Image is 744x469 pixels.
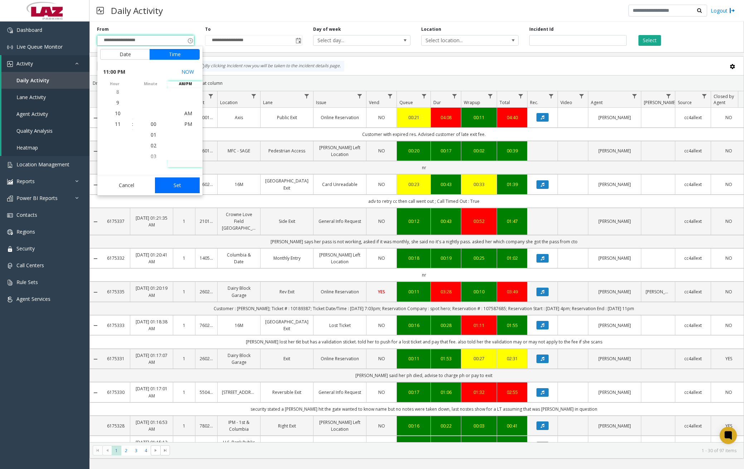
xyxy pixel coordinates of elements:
[466,147,492,154] a: 00:02
[16,279,38,285] span: Rule Sets
[7,179,13,185] img: 'icon'
[501,422,523,429] div: 00:41
[435,322,457,329] a: 00:28
[265,218,309,225] a: Side Exit
[680,355,706,362] a: cc4allext
[725,114,732,121] span: NO
[371,288,392,295] a: YES
[680,218,706,225] a: cc4allext
[593,255,637,262] a: [PERSON_NAME]
[318,322,362,329] a: Lost Ticket
[318,114,362,121] a: Online Reservation
[1,122,89,139] a: Quality Analysis
[371,355,392,362] a: NO
[466,422,492,429] a: 00:03
[378,322,385,328] span: NO
[355,91,365,101] a: Issue Filter Menu
[7,61,13,67] img: 'icon'
[131,446,141,455] span: Page 3
[577,91,587,101] a: Video Filter Menu
[222,147,256,154] a: MFC - SAGE
[200,422,213,429] a: 780264
[178,255,191,262] a: 1
[680,322,706,329] a: cc4allext
[16,178,35,185] span: Reports
[501,218,523,225] a: 01:47
[135,251,169,265] a: [DATE] 01:20:41 AM
[1,89,89,106] a: Lane Activity
[593,181,637,188] a: [PERSON_NAME]
[401,147,426,154] div: 00:20
[401,389,426,396] a: 00:17
[302,91,312,101] a: Lane Filter Menu
[435,422,457,429] div: 00:22
[318,181,362,188] a: Card Unreadable
[501,181,523,188] div: 01:39
[7,28,13,33] img: 'icon'
[646,288,671,295] a: [PERSON_NAME]
[7,280,13,285] img: 'icon'
[630,91,640,101] a: Agent Filter Menu
[378,389,385,395] span: NO
[205,26,211,33] label: To
[419,91,429,101] a: Queue Filter Menu
[200,218,213,225] a: 210127
[466,181,492,188] a: 00:33
[435,389,457,396] a: 01:06
[435,218,457,225] a: 00:43
[16,60,33,67] span: Activity
[90,256,101,262] a: Collapse Details
[7,263,13,269] img: 'icon'
[378,218,385,224] span: NO
[501,288,523,295] div: 03:49
[121,446,131,455] span: Page 2
[178,322,191,329] a: 1
[680,389,706,396] a: cc4allext
[501,389,523,396] a: 02:55
[466,114,492,121] a: 00:11
[401,355,426,362] a: 00:11
[178,422,191,429] a: 1
[501,147,523,154] div: 00:39
[725,148,732,154] span: NO
[501,255,523,262] a: 01:02
[422,35,499,45] span: Select location...
[186,35,194,45] span: Toggle popup
[401,422,426,429] div: 00:16
[265,355,309,362] a: Exit
[318,389,362,396] a: General Info Request
[435,181,457,188] a: 00:43
[265,255,309,262] a: Monthly Entry
[435,288,457,295] a: 03:28
[106,389,126,396] a: 6175330
[593,355,637,362] a: [PERSON_NAME]
[135,352,169,366] a: [DATE] 01:17:07 AM
[466,218,492,225] div: 00:52
[729,7,735,14] img: logout
[222,419,256,433] a: IPM - 1st & Columbia
[466,355,492,362] a: 00:27
[435,147,457,154] a: 00:17
[200,389,213,396] a: 550464
[7,196,13,201] img: 'icon'
[401,288,426,295] div: 00:11
[401,114,426,121] a: 00:21
[200,255,213,262] a: 140586
[179,65,197,78] button: Select now
[16,127,53,134] span: Quality Analysis
[90,115,101,121] a: Collapse Details
[466,255,492,262] div: 00:25
[501,114,523,121] a: 04:40
[265,422,309,429] a: Right Exit
[90,390,101,396] a: Collapse Details
[97,2,104,19] img: pageIcon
